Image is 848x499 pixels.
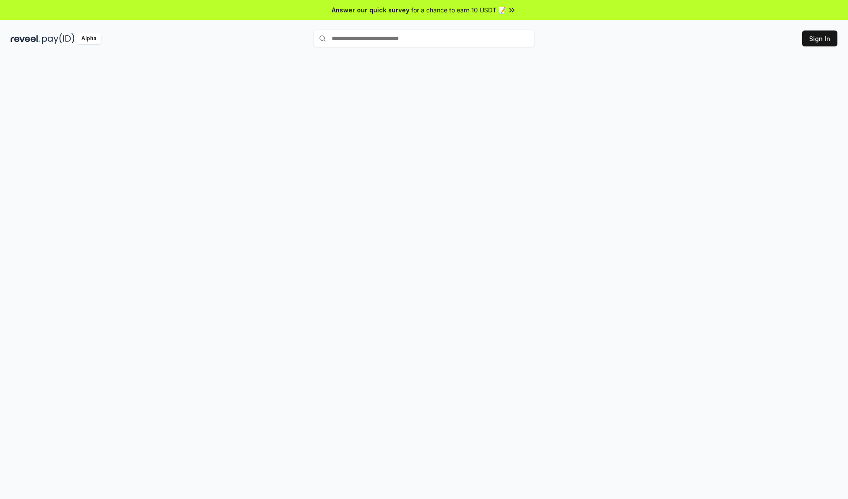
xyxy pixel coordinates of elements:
img: pay_id [42,33,75,44]
div: Alpha [76,33,101,44]
button: Sign In [802,30,837,46]
img: reveel_dark [11,33,40,44]
span: for a chance to earn 10 USDT 📝 [411,5,506,15]
span: Answer our quick survey [332,5,409,15]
